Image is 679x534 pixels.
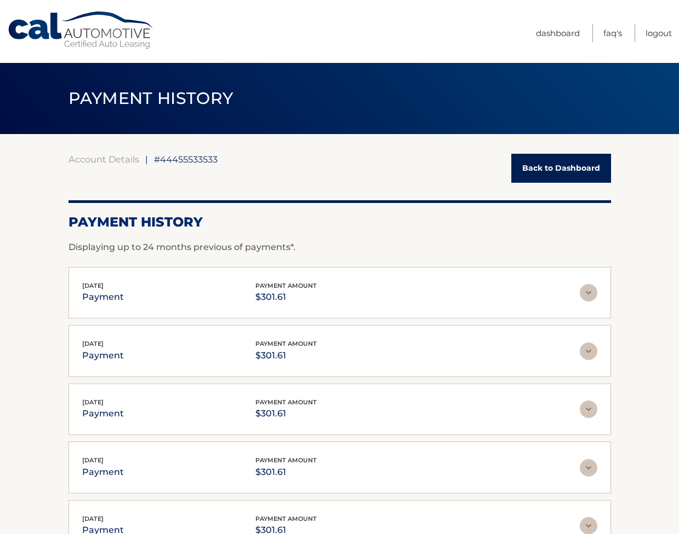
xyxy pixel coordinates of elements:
span: [DATE] [82,398,104,406]
p: Displaying up to 24 months previous of payments*. [69,241,611,254]
span: #44455533533 [154,154,218,165]
span: [DATE] [82,515,104,523]
p: $301.61 [255,348,317,363]
span: [DATE] [82,282,104,289]
a: Back to Dashboard [511,154,611,183]
span: [DATE] [82,340,104,347]
span: payment amount [255,515,317,523]
span: payment amount [255,456,317,464]
img: accordion-rest.svg [580,343,597,360]
span: [DATE] [82,456,104,464]
p: $301.61 [255,289,317,305]
img: accordion-rest.svg [580,400,597,418]
img: accordion-rest.svg [580,459,597,477]
a: Dashboard [536,24,580,42]
span: | [145,154,148,165]
p: $301.61 [255,465,317,480]
p: payment [82,289,124,305]
a: Account Details [69,154,139,165]
p: payment [82,406,124,421]
span: payment amount [255,282,317,289]
p: payment [82,465,124,480]
p: payment [82,348,124,363]
a: Logout [646,24,672,42]
a: FAQ's [603,24,622,42]
a: Cal Automotive [7,11,155,50]
p: $301.61 [255,406,317,421]
span: PAYMENT HISTORY [69,88,233,108]
h2: Payment History [69,214,611,230]
span: payment amount [255,398,317,406]
span: payment amount [255,340,317,347]
img: accordion-rest.svg [580,284,597,301]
